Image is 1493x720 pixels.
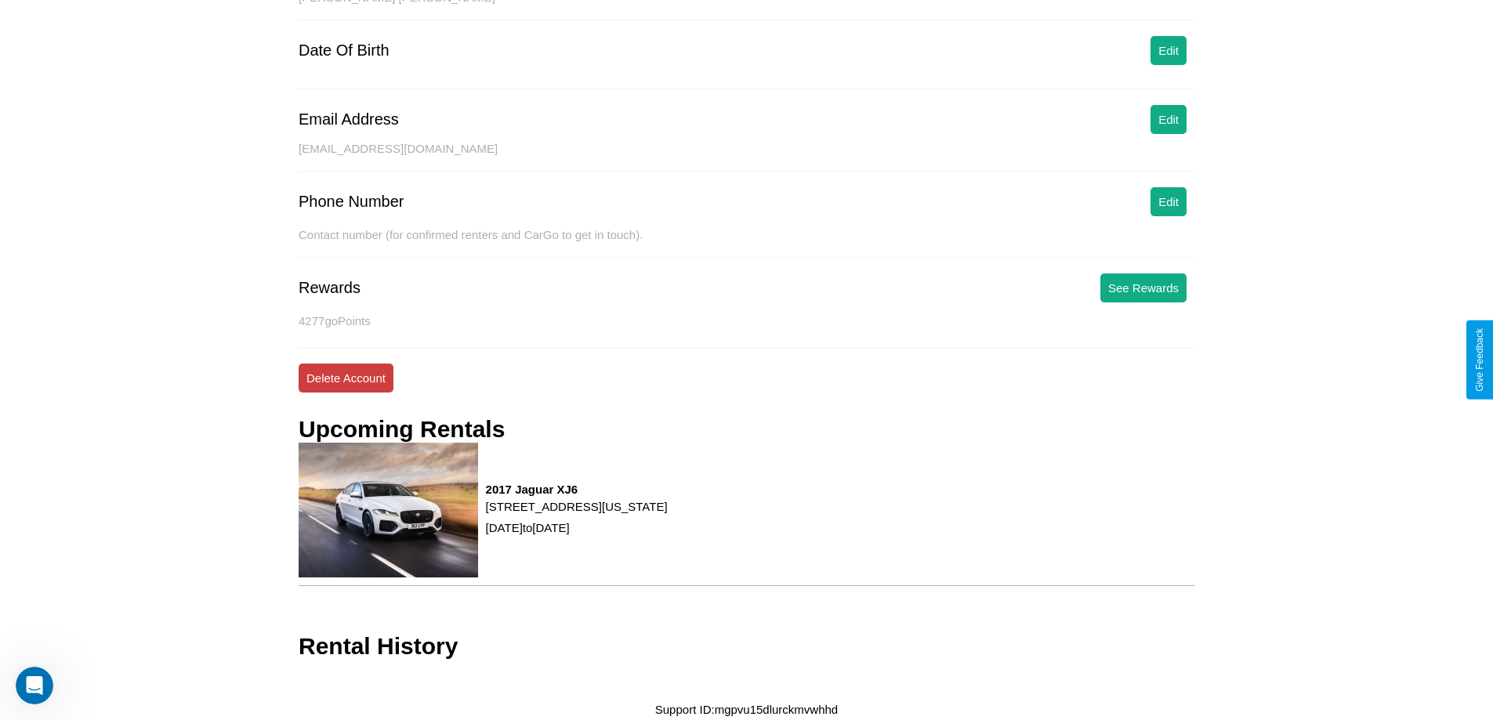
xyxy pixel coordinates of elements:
[16,667,53,704] iframe: Intercom live chat
[299,443,478,577] img: rental
[299,279,361,297] div: Rewards
[299,416,505,443] h3: Upcoming Rentals
[299,633,458,660] h3: Rental History
[299,310,1194,331] p: 4277 goPoints
[299,364,393,393] button: Delete Account
[1474,328,1485,392] div: Give Feedback
[299,193,404,211] div: Phone Number
[655,699,838,720] p: Support ID: mgpvu15dlurckmvwhhd
[486,483,668,496] h3: 2017 Jaguar XJ6
[486,517,668,538] p: [DATE] to [DATE]
[1100,273,1187,302] button: See Rewards
[1151,105,1187,134] button: Edit
[1151,36,1187,65] button: Edit
[299,110,399,128] div: Email Address
[299,142,1194,172] div: [EMAIL_ADDRESS][DOMAIN_NAME]
[486,496,668,517] p: [STREET_ADDRESS][US_STATE]
[299,228,1194,258] div: Contact number (for confirmed renters and CarGo to get in touch).
[299,42,390,60] div: Date Of Birth
[1151,187,1187,216] button: Edit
